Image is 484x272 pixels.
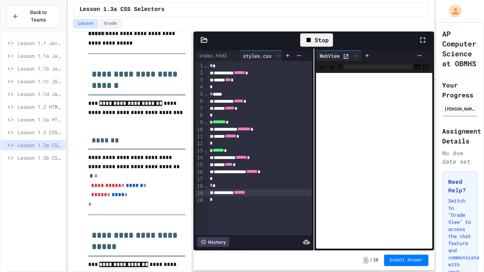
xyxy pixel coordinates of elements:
div: 8 [195,112,204,119]
div: styles.css [240,52,275,59]
div: 6 [195,98,204,105]
span: Lesson 1.1a JavaScript Intro [18,52,63,59]
span: - [363,257,368,264]
div: 13 [195,147,204,154]
button: Back to Teams [6,5,60,28]
h2: Assignment Details [442,126,478,146]
h2: Your Progress [442,80,478,100]
div: 20 [195,197,204,204]
button: Refresh [336,62,343,71]
div: 3 [195,76,204,84]
div: 7 [195,105,204,112]
div: 9 [195,119,204,126]
button: Lesson [73,19,98,28]
div: 4 [195,84,204,91]
div: index.html [195,52,231,59]
span: Lesson 1.3a CSS Selectors [79,5,164,14]
div: 5 [195,91,204,98]
span: Fold line [204,63,208,68]
div: My Account [441,3,463,19]
div: WebView [316,50,361,61]
div: 11 [195,133,204,140]
iframe: Web Preview [316,73,433,249]
button: Submit Answer [384,255,429,266]
span: / [370,257,372,263]
div: 10 [195,126,204,133]
h1: AP Computer Science at OBMHS [442,29,478,68]
div: Stop [300,33,333,47]
span: Lesson 1.1d JavaScript [18,90,63,98]
span: Fold line [204,119,208,125]
span: Lesson 1.1 JavaScript Intro [18,39,63,47]
span: Lesson 1.2a HTML Continued [18,116,63,123]
div: No due date set [442,149,478,166]
span: Forward [327,62,334,71]
div: 12 [195,140,204,147]
span: Lesson 1.3b CSS Backgrounds [18,154,63,161]
button: Grade [100,19,122,28]
div: 14 [195,154,204,161]
div: 2 [195,69,204,76]
span: Lesson 1.2 HTML Basics [18,103,63,110]
span: Submit Answer [390,257,423,263]
span: Fold line [204,183,208,189]
div: History [197,237,229,247]
div: WebView [316,52,343,59]
button: Console [414,62,421,71]
span: Lesson 1.1b JavaScript Intro [18,65,63,72]
span: Lesson 1.3a CSS Selectors [18,141,63,149]
span: Lesson 1.3 CSS Introduction [18,129,63,136]
div: 18 [195,183,204,190]
div: [PERSON_NAME] [444,106,475,112]
div: 17 [195,176,204,183]
span: 10 [373,257,378,263]
span: Back to Teams [23,9,54,24]
div: index.html [195,50,240,61]
div: 15 [195,161,204,169]
div: styles.css [240,50,284,61]
span: Lesson 1.1c JS Intro [18,78,63,85]
div: 19 [195,190,204,197]
button: Open in new tab [422,62,429,71]
div: 1 [195,62,204,69]
span: Fold line [204,91,208,97]
span: Fold line [204,148,208,153]
span: Back [319,62,326,71]
h3: Need Help? [448,177,472,194]
div: 16 [195,169,204,176]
